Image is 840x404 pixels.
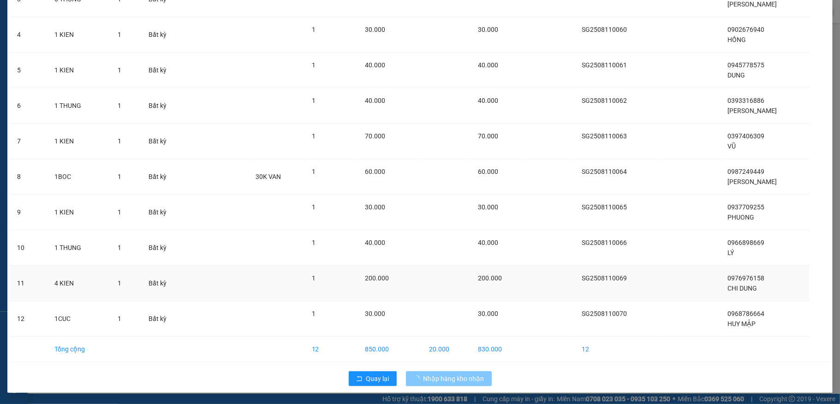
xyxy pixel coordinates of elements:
b: [PERSON_NAME] [12,59,52,103]
td: Bất kỳ [141,266,187,301]
td: Bất kỳ [141,230,187,266]
td: 20.000 [422,337,471,362]
span: SG2508110064 [582,168,627,175]
span: 1 [312,168,316,175]
td: 9 [10,195,47,230]
td: 7 [10,124,47,159]
span: 1 [312,203,316,211]
span: PHUONG [727,214,754,221]
td: 8 [10,159,47,195]
td: 12 [10,301,47,337]
td: 11 [10,266,47,301]
td: Tổng cộng [47,337,110,362]
span: 1 [118,137,121,145]
span: VŨ [727,143,736,150]
span: 30.000 [365,203,386,211]
img: logo.jpg [100,12,122,34]
span: 30.000 [478,203,498,211]
span: 40.000 [365,61,386,69]
span: 30.000 [478,310,498,317]
span: 1 [118,31,121,38]
span: 30.000 [365,26,386,33]
span: 200.000 [478,274,502,282]
td: 1 KIEN [47,53,110,88]
td: 5 [10,53,47,88]
td: 10 [10,230,47,266]
td: 4 [10,17,47,53]
span: 1 [118,66,121,74]
span: SG2508110066 [582,239,627,246]
button: rollbackQuay lại [349,371,397,386]
span: 1 [118,102,121,109]
span: 60.000 [365,168,386,175]
td: 12 [304,337,358,362]
span: LÝ [727,249,734,256]
span: 1 [312,310,316,317]
td: 850.000 [358,337,422,362]
span: 0902676940 [727,26,764,33]
span: 1 [118,173,121,180]
span: SG2508110060 [582,26,627,33]
span: Nhập hàng kho nhận [423,374,484,384]
td: Bất kỳ [141,17,187,53]
span: 1 [312,26,316,33]
td: 1 THUNG [47,230,110,266]
span: 40.000 [365,239,386,246]
td: Bất kỳ [141,88,187,124]
span: 200.000 [365,274,389,282]
span: 40.000 [478,61,498,69]
span: 0393316886 [727,97,764,104]
span: 70.000 [478,132,498,140]
span: SG2508110065 [582,203,627,211]
span: HUY MẬP [727,320,756,327]
li: (c) 2017 [77,44,127,55]
span: SG2508110069 [582,274,627,282]
span: 40.000 [478,239,498,246]
td: Bất kỳ [141,301,187,337]
span: 1 [312,61,316,69]
span: 1 [118,244,121,251]
td: 1 KIEN [47,195,110,230]
span: 0976976158 [727,274,764,282]
span: 40.000 [478,97,498,104]
td: 1 THUNG [47,88,110,124]
span: 60.000 [478,168,498,175]
td: 830.000 [471,337,524,362]
td: 4 KIEN [47,266,110,301]
td: 12 [574,337,658,362]
span: 0937709255 [727,203,764,211]
td: 6 [10,88,47,124]
span: 0966898669 [727,239,764,246]
span: 30.000 [478,26,498,33]
span: 1 [118,208,121,216]
td: 1BOC [47,159,110,195]
span: [PERSON_NAME] [727,0,777,8]
span: 0945778575 [727,61,764,69]
span: 40.000 [365,97,386,104]
td: 1 KIEN [47,124,110,159]
span: loading [413,375,423,382]
span: rollback [356,375,363,383]
span: 30K VAN [256,173,281,180]
b: BIÊN NHẬN GỬI HÀNG HÓA [60,13,89,89]
span: DUNG [727,71,745,79]
span: 1 [312,132,316,140]
span: 70.000 [365,132,386,140]
span: HỒNG [727,36,746,43]
span: Quay lại [366,374,389,384]
span: [PERSON_NAME] [727,178,777,185]
b: [DOMAIN_NAME] [77,35,127,42]
span: [PERSON_NAME] [727,107,777,114]
span: 0397406309 [727,132,764,140]
span: 1 [312,239,316,246]
span: SG2508110070 [582,310,627,317]
span: SG2508110061 [582,61,627,69]
span: SG2508110062 [582,97,627,104]
span: 1 [312,97,316,104]
span: SG2508110063 [582,132,627,140]
td: Bất kỳ [141,159,187,195]
span: 1 [118,315,121,322]
td: 1CUC [47,301,110,337]
span: 1 [312,274,316,282]
button: Nhập hàng kho nhận [406,371,492,386]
